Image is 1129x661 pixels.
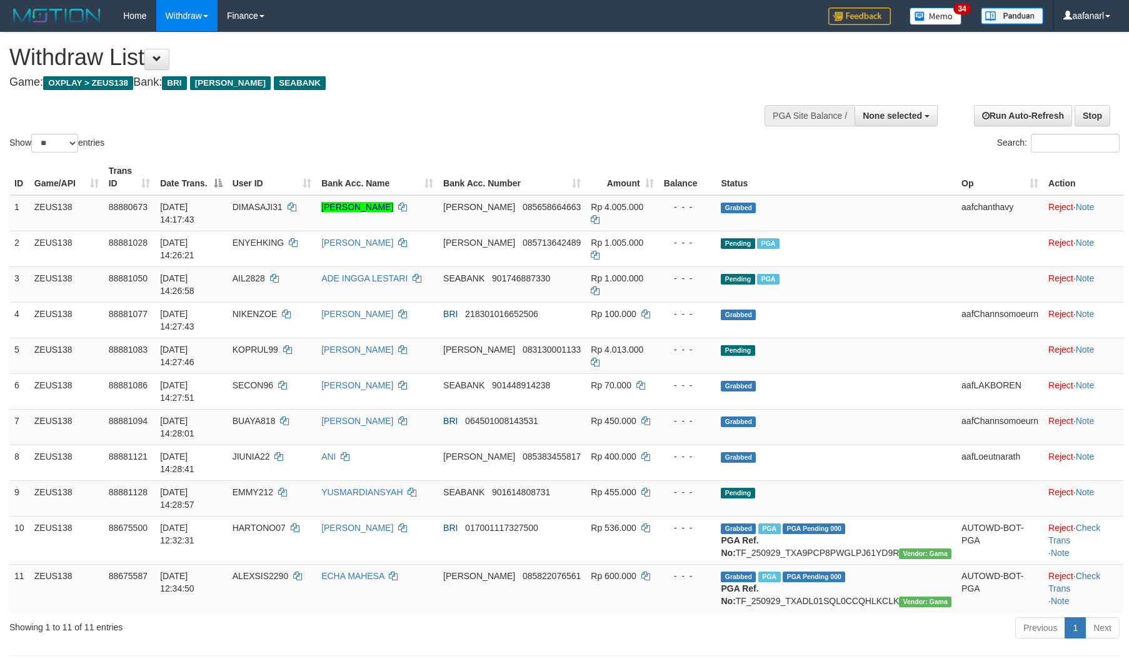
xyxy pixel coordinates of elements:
[29,373,104,409] td: ZEUS138
[523,345,581,355] span: Copy 083130001133 to clipboard
[43,76,133,90] span: OXPLAY > ZEUS138
[31,134,78,153] select: Showentries
[1076,238,1095,248] a: Note
[443,273,484,283] span: SEABANK
[664,522,711,534] div: - - -
[523,452,581,462] span: Copy 085383455817 to clipboard
[443,345,515,355] span: [PERSON_NAME]
[721,488,755,498] span: Pending
[757,274,779,285] span: Marked by aafanarl
[321,273,408,283] a: ADE INGGA LESTARI
[956,302,1043,338] td: aafChannsomoeurn
[956,195,1043,231] td: aafchanthavy
[1048,345,1073,355] a: Reject
[1085,617,1120,638] a: Next
[9,338,29,373] td: 5
[1043,480,1123,516] td: ·
[9,231,29,266] td: 2
[443,487,484,497] span: SEABANK
[758,572,780,582] span: Marked by aafpengsreynich
[109,571,148,581] span: 88675587
[492,380,550,390] span: Copy 901448914238 to clipboard
[160,416,194,438] span: [DATE] 14:28:01
[591,487,636,497] span: Rp 455.000
[721,381,756,391] span: Grabbed
[1048,571,1100,593] a: Check Trans
[29,445,104,480] td: ZEUS138
[716,516,956,564] td: TF_250929_TXA9PCP8PWGLPJ61YD9R
[443,571,515,581] span: [PERSON_NAME]
[1043,445,1123,480] td: ·
[783,572,845,582] span: PGA Pending
[1076,416,1095,426] a: Note
[863,111,922,121] span: None selected
[109,238,148,248] span: 88881028
[716,564,956,612] td: TF_250929_TXADL01SQL0CCQHLKCLK
[1043,373,1123,409] td: ·
[160,523,194,545] span: [DATE] 12:32:31
[29,302,104,338] td: ZEUS138
[162,76,186,90] span: BRI
[591,452,636,462] span: Rp 400.000
[233,238,284,248] span: ENYEHKING
[29,409,104,445] td: ZEUS138
[721,523,756,534] span: Grabbed
[492,487,550,497] span: Copy 901614808731 to clipboard
[721,203,756,213] span: Grabbed
[465,416,538,426] span: Copy 064501008143531 to clipboard
[9,195,29,231] td: 1
[465,523,538,533] span: Copy 017001117327500 to clipboard
[1048,238,1073,248] a: Reject
[997,134,1120,153] label: Search:
[109,380,148,390] span: 88881086
[233,416,276,426] span: BUAYA818
[9,134,104,153] label: Show entries
[233,523,286,533] span: HARTONO07
[1043,302,1123,338] td: ·
[9,159,29,195] th: ID
[721,535,758,558] b: PGA Ref. No:
[721,345,755,356] span: Pending
[981,8,1043,24] img: panduan.png
[664,450,711,463] div: - - -
[1043,231,1123,266] td: ·
[591,202,643,212] span: Rp 4.005.000
[29,159,104,195] th: Game/API: activate to sort column ascending
[1048,487,1073,497] a: Reject
[29,266,104,302] td: ZEUS138
[316,159,438,195] th: Bank Acc. Name: activate to sort column ascending
[591,309,636,319] span: Rp 100.000
[1076,380,1095,390] a: Note
[9,302,29,338] td: 4
[160,380,194,403] span: [DATE] 14:27:51
[109,416,148,426] span: 88881094
[659,159,716,195] th: Balance
[1076,309,1095,319] a: Note
[956,409,1043,445] td: aafChannsomoeurn
[664,486,711,498] div: - - -
[664,236,711,249] div: - - -
[109,345,148,355] span: 88881083
[956,445,1043,480] td: aafLoeutnarath
[721,274,755,285] span: Pending
[1076,202,1095,212] a: Note
[721,310,756,320] span: Grabbed
[9,516,29,564] td: 10
[1043,564,1123,612] td: · ·
[109,202,148,212] span: 88880673
[591,416,636,426] span: Rp 450.000
[109,309,148,319] span: 88881077
[233,380,273,390] span: SECON96
[721,452,756,463] span: Grabbed
[321,416,393,426] a: [PERSON_NAME]
[109,487,148,497] span: 88881128
[855,105,938,126] button: None selected
[1075,105,1110,126] a: Stop
[721,572,756,582] span: Grabbed
[321,345,393,355] a: [PERSON_NAME]
[465,309,538,319] span: Copy 218301016652506 to clipboard
[321,238,393,248] a: [PERSON_NAME]
[104,159,155,195] th: Trans ID: activate to sort column ascending
[160,452,194,474] span: [DATE] 14:28:41
[664,201,711,213] div: - - -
